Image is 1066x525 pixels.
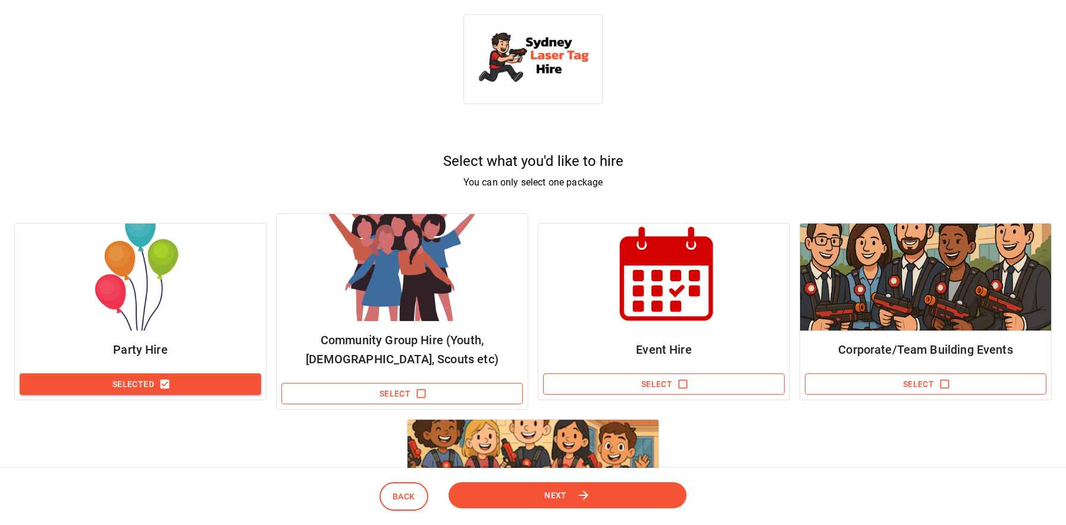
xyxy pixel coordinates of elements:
img: Package [277,214,528,321]
button: Back [380,482,428,511]
button: Select [543,373,785,395]
p: You can only select one package [14,175,1052,190]
img: Package [800,224,1051,331]
span: Back [393,489,415,504]
button: Select [281,383,523,405]
h6: Community Group Hire (Youth, [DEMOGRAPHIC_DATA], Scouts etc) [286,331,518,369]
img: Sydney Laser Tag Hire logo [474,24,592,92]
img: Package [538,224,789,331]
button: Next [449,482,687,508]
h6: Party Hire [24,340,256,359]
h5: Select what you'd like to hire [14,152,1052,171]
button: Select [805,373,1046,395]
span: Next [544,488,567,502]
button: Selected [20,373,261,395]
img: Package [15,224,266,331]
h6: Corporate/Team Building Events [810,340,1042,359]
h6: Event Hire [548,340,780,359]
